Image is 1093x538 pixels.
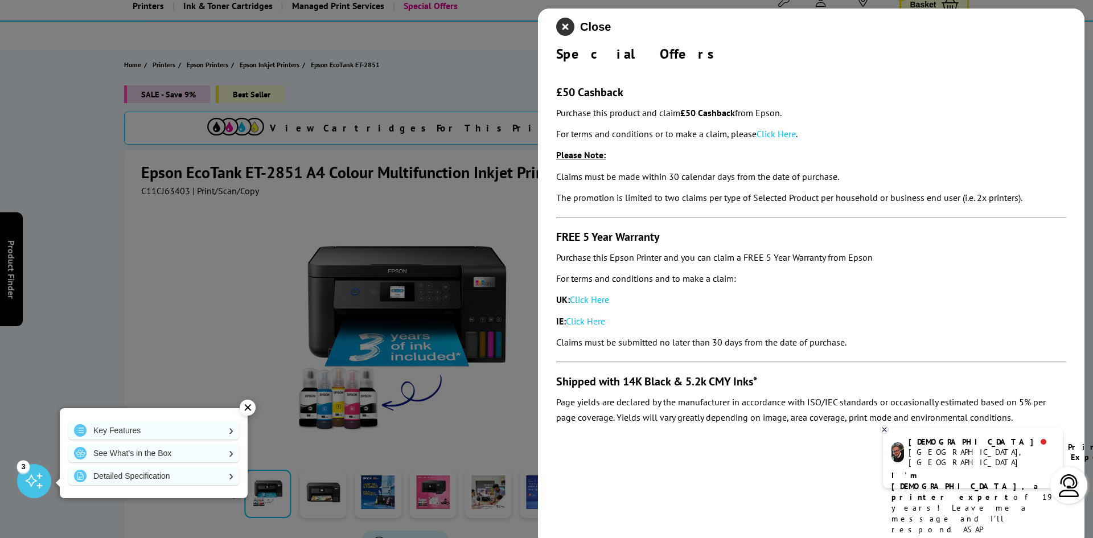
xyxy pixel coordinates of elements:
em: Claims must be made within 30 calendar days from the date of purchase. [556,171,839,182]
div: 3 [17,460,30,473]
strong: UK: [556,294,570,305]
img: user-headset-light.svg [1058,474,1080,497]
button: close modal [556,18,611,36]
h3: Shipped with 14K Black & 5.2k CMY Inks* [556,374,1066,389]
div: ✕ [240,400,256,416]
h3: FREE 5 Year Warranty [556,229,1066,244]
a: Click Here [570,294,609,305]
img: chris-livechat.png [891,442,904,462]
a: Click Here [566,315,605,327]
strong: IE: [556,315,566,327]
p: Claims must be submitted no later than 30 days from the date of purchase. [556,335,1066,350]
div: Special Offers [556,45,1066,63]
p: Purchase this Epson Printer and you can claim a FREE 5 Year Warranty from Epson [556,250,1066,265]
strong: £50 Cashback [680,107,735,118]
div: [GEOGRAPHIC_DATA], [GEOGRAPHIC_DATA] [909,447,1054,467]
em: Page yields are declared by the manufacturer in accordance with ISO/IEC standards or occasionally... [556,396,1046,423]
p: of 19 years! Leave me a message and I'll respond ASAP [891,470,1054,535]
p: For terms and conditions or to make a claim, please . [556,126,1066,142]
a: See What's in the Box [68,444,239,462]
a: Detailed Specification [68,467,239,485]
b: I'm [DEMOGRAPHIC_DATA], a printer expert [891,470,1042,502]
p: Purchase this product and claim from Epson. [556,105,1066,121]
em: The promotion is limited to two claims per type of Selected Product per household or business end... [556,192,1022,203]
h3: £50 Cashback [556,85,1066,100]
div: [DEMOGRAPHIC_DATA] [909,437,1054,447]
u: Please Note: [556,149,606,161]
p: For terms and conditions and to make a claim: [556,271,1066,286]
a: Key Features [68,421,239,440]
a: Click Here [757,128,796,139]
span: Close [580,20,611,34]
